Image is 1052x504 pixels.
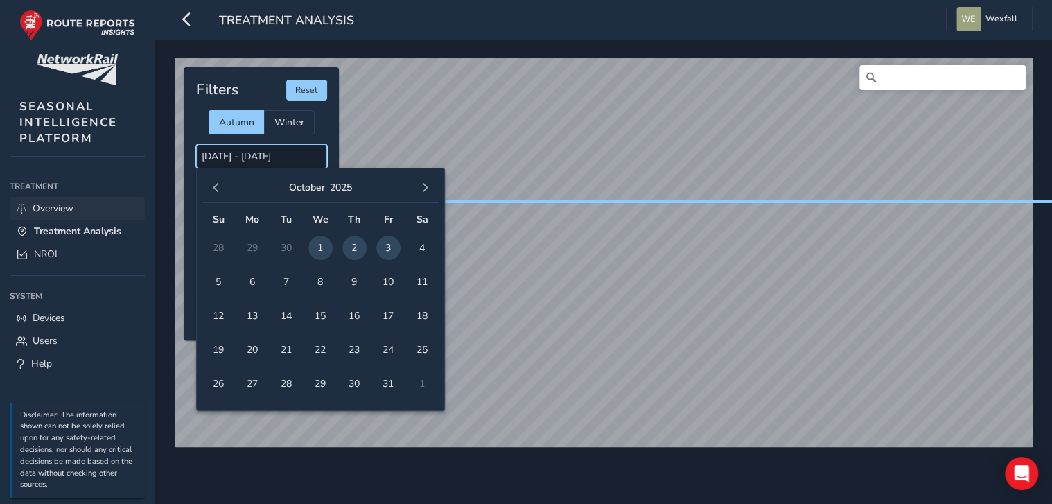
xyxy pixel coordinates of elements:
[219,116,254,129] span: Autumn
[207,304,231,328] span: 12
[956,7,1022,31] button: Wexfall
[376,338,401,362] span: 24
[207,372,231,396] span: 26
[281,213,292,226] span: Tu
[274,270,299,294] span: 7
[330,181,352,194] button: 2025
[264,110,315,134] div: Winter
[245,213,259,226] span: Mo
[308,270,333,294] span: 8
[10,329,145,352] a: Users
[33,334,58,347] span: Users
[20,410,138,492] p: Disclaimer: The information shown can not be solely relied upon for any safety-related decisions,...
[376,270,401,294] span: 10
[240,372,265,396] span: 27
[417,213,428,226] span: Sa
[274,338,299,362] span: 21
[31,357,52,370] span: Help
[10,176,145,197] div: Treatment
[410,236,435,260] span: 4
[308,372,333,396] span: 29
[19,98,117,146] span: SEASONAL INTELLIGENCE PLATFORM
[342,304,367,328] span: 16
[286,80,327,101] button: Reset
[10,352,145,375] a: Help
[1005,457,1038,490] div: Open Intercom Messenger
[342,270,367,294] span: 9
[33,311,65,324] span: Devices
[10,306,145,329] a: Devices
[274,116,304,129] span: Winter
[34,247,60,261] span: NROL
[342,338,367,362] span: 23
[207,270,231,294] span: 5
[348,213,360,226] span: Th
[10,220,145,243] a: Treatment Analysis
[376,236,401,260] span: 3
[34,225,121,238] span: Treatment Analysis
[384,213,393,226] span: Fr
[376,304,401,328] span: 17
[859,65,1026,90] input: Search
[410,338,435,362] span: 25
[308,304,333,328] span: 15
[196,81,238,98] h4: Filters
[274,372,299,396] span: 28
[10,243,145,266] a: NROL
[410,270,435,294] span: 11
[956,7,981,31] img: diamond-layout
[308,338,333,362] span: 22
[274,304,299,328] span: 14
[240,270,265,294] span: 6
[33,202,73,215] span: Overview
[207,338,231,362] span: 19
[985,7,1017,31] span: Wexfall
[410,304,435,328] span: 18
[10,286,145,306] div: System
[240,304,265,328] span: 13
[240,338,265,362] span: 20
[175,58,1033,455] canvas: Map
[342,372,367,396] span: 30
[376,372,401,396] span: 31
[308,236,333,260] span: 1
[209,110,264,134] div: Autumn
[213,213,225,226] span: Su
[289,181,325,194] button: October
[219,12,354,31] span: Treatment Analysis
[37,54,118,85] img: customer logo
[10,197,145,220] a: Overview
[19,10,135,41] img: rr logo
[313,213,328,226] span: We
[342,236,367,260] span: 2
